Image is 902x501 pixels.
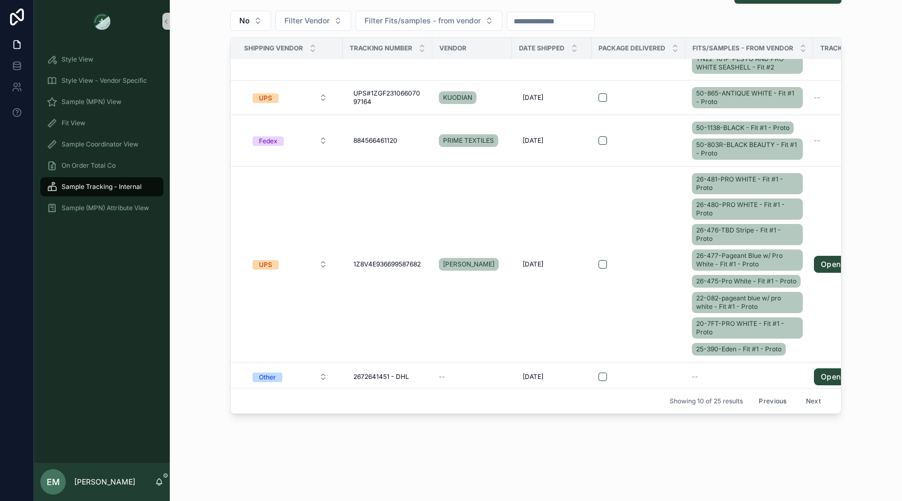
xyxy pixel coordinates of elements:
[239,15,249,26] span: No
[349,368,426,385] a: 2672641451 - DHL
[353,260,421,269] span: 1Z8V4E936699587682
[670,397,743,405] span: Showing 10 of 25 results
[523,260,543,269] span: [DATE]
[244,88,336,107] button: Select Button
[259,93,272,103] div: UPS
[40,71,163,90] a: Style View - Vendor Specific
[692,53,803,74] a: TN22-101P-PESTO AND PRO WHITE SEASHELL - Fit #2
[692,122,794,134] a: 50-1138-BLACK - Fit #1 - Proto
[696,277,796,286] span: 26-475-Pro White - Fit #1 - Proto
[40,177,163,196] a: Sample Tracking - Internal
[350,44,412,53] span: Tracking Number
[814,368,880,385] a: Open
[696,124,790,132] span: 50-1138-BLACK - Fit #1 - Proto
[40,92,163,111] a: Sample (MPN) View
[692,171,807,358] a: 26-481-PRO WHITE - Fit #1 - Proto26-480-PRO WHITE - Fit #1 - Proto26-476-TBD Stripe - Fit #1 - Pr...
[692,292,803,313] a: 22-082-pageant blue w/ pro white - Fit #1 - Proto
[62,55,93,64] span: Style View
[814,256,847,273] a: Open
[40,135,163,154] a: Sample Coordinator View
[523,373,543,381] span: [DATE]
[62,119,85,127] span: Fit View
[692,373,807,381] a: --
[244,131,336,150] button: Select Button
[820,44,868,53] span: Tracking URL
[443,260,495,269] span: [PERSON_NAME]
[439,258,499,271] a: [PERSON_NAME]
[74,477,135,487] p: [PERSON_NAME]
[692,139,803,160] a: 50-803R-BLACK BEAUTY - Fit #1 - Proto
[34,42,170,231] div: scrollable content
[443,136,494,145] span: PRIME TEXTILES
[692,249,803,271] a: 26-477-Pageant Blue w/ Pro White - Fit #1 - Proto
[692,198,803,220] a: 26-480-PRO WHITE - Fit #1 - Proto
[439,132,506,149] a: PRIME TEXTILES
[523,93,543,102] span: [DATE]
[518,89,585,106] a: [DATE]
[692,44,793,53] span: Fits/samples - from vendor
[692,343,786,356] a: 25-390-Eden - Fit #1 - Proto
[696,252,799,269] span: 26-477-Pageant Blue w/ Pro White - Fit #1 - Proto
[439,44,466,53] span: Vendor
[799,393,828,409] button: Next
[696,226,799,243] span: 26-476-TBD Stripe - Fit #1 - Proto
[814,136,880,145] a: --
[439,91,476,104] a: KUODIAN
[244,44,303,53] span: Shipping Vendor
[439,89,506,106] a: KUODIAN
[443,93,472,102] span: KUODIAN
[439,134,498,147] a: PRIME TEXTILES
[814,136,820,145] span: --
[365,15,481,26] span: Filter Fits/samples - from vendor
[518,132,585,149] a: [DATE]
[40,156,163,175] a: On Order Total Co
[244,255,336,274] button: Select Button
[696,201,799,218] span: 26-480-PRO WHITE - Fit #1 - Proto
[692,373,698,381] span: --
[244,254,336,274] a: Select Button
[62,140,138,149] span: Sample Coordinator View
[439,373,445,381] span: --
[599,44,665,53] span: Package Delivered
[62,204,149,212] span: Sample (MPN) Attribute View
[353,136,397,145] span: 884566461120
[355,11,502,31] button: Select Button
[244,88,336,108] a: Select Button
[692,173,803,194] a: 26-481-PRO WHITE - Fit #1 - Proto
[814,368,847,385] a: Open
[284,15,329,26] span: Filter Vendor
[692,87,803,108] a: 50-865-ANTIQUE WHITE - Fit #1 - Proto
[62,183,142,191] span: Sample Tracking - Internal
[439,373,506,381] a: --
[349,256,426,273] a: 1Z8V4E936699587682
[692,119,807,162] a: 50-1138-BLACK - Fit #1 - Proto50-803R-BLACK BEAUTY - Fit #1 - Proto
[349,85,426,110] a: UPS#1ZGF23106607097164
[353,373,409,381] span: 2672641451 - DHL
[692,224,803,245] a: 26-476-TBD Stripe - Fit #1 - Proto
[696,141,799,158] span: 50-803R-BLACK BEAUTY - Fit #1 - Proto
[518,256,585,273] a: [DATE]
[814,93,820,102] span: --
[244,131,336,151] a: Select Button
[230,11,271,31] button: Select Button
[275,11,351,31] button: Select Button
[40,198,163,218] a: Sample (MPN) Attribute View
[696,319,799,336] span: 20-7FT-PRO WHITE - Fit #1 - Proto
[692,275,801,288] a: 26-475-Pro White - Fit #1 - Proto
[40,114,163,133] a: Fit View
[93,13,110,30] img: App logo
[696,55,799,72] span: TN22-101P-PESTO AND PRO WHITE SEASHELL - Fit #2
[259,373,276,382] div: Other
[696,175,799,192] span: 26-481-PRO WHITE - Fit #1 - Proto
[696,89,799,106] span: 50-865-ANTIQUE WHITE - Fit #1 - Proto
[439,256,506,273] a: [PERSON_NAME]
[244,367,336,386] button: Select Button
[696,345,782,353] span: 25-390-Eden - Fit #1 - Proto
[62,76,147,85] span: Style View - Vendor Specific
[47,476,60,488] span: EM
[353,89,422,106] span: UPS#1ZGF23106607097164
[519,44,565,53] span: Date Shipped
[814,256,880,273] a: Open
[40,50,163,69] a: Style View
[518,368,585,385] a: [DATE]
